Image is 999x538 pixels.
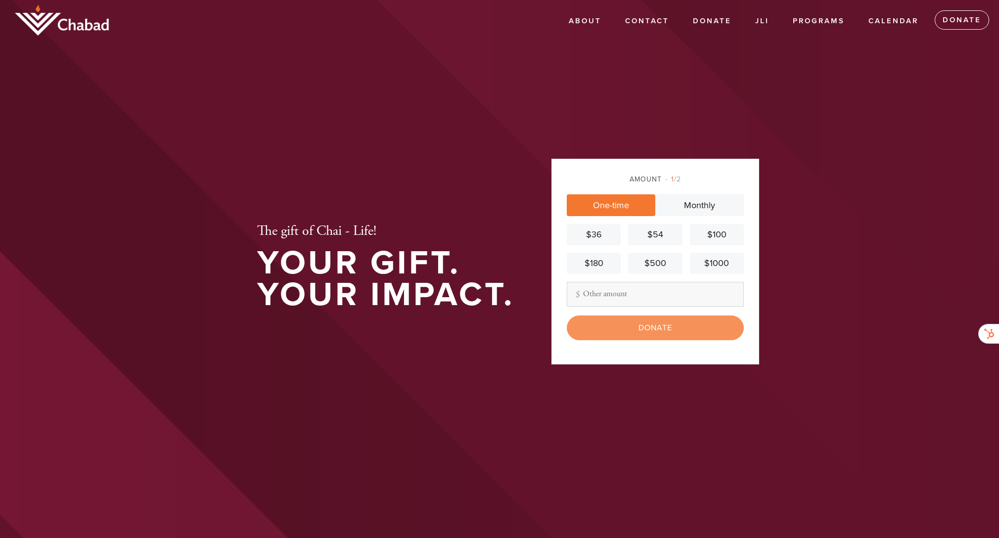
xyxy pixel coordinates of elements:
[685,12,739,31] a: Donate
[628,224,682,245] a: $54
[567,282,744,307] input: Other amount
[567,224,621,245] a: $36
[655,194,744,216] a: Monthly
[861,12,926,31] a: Calendar
[567,174,744,184] div: Amount
[561,12,609,31] a: About
[618,12,677,31] a: Contact
[571,228,617,241] div: $36
[628,253,682,274] a: $500
[632,228,678,241] div: $54
[694,228,740,241] div: $100
[935,10,989,30] a: Donate
[785,12,852,31] a: Programs
[690,224,744,245] a: $100
[748,12,776,31] a: JLI
[571,257,617,270] div: $180
[665,175,681,183] span: /2
[671,175,674,183] span: 1
[567,194,655,216] a: One-time
[632,257,678,270] div: $500
[690,253,744,274] a: $1000
[257,247,519,311] h1: Your Gift. Your Impact.
[567,253,621,274] a: $180
[694,257,740,270] div: $1000
[257,223,519,240] h2: The gift of Chai - Life!
[15,5,109,36] img: logo_half.png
